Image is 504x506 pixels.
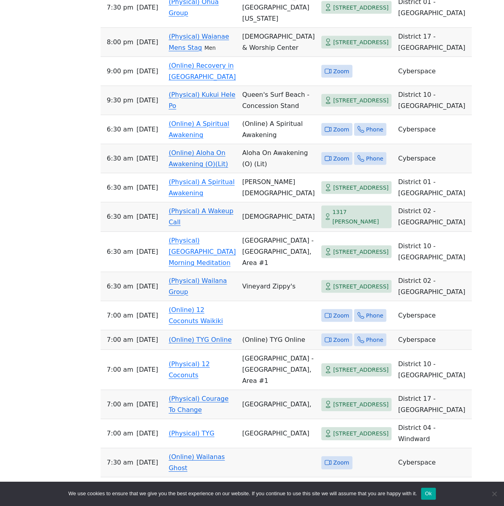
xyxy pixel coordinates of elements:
span: [STREET_ADDRESS] [333,282,389,292]
span: 7:30 AM [107,457,133,468]
span: [STREET_ADDRESS] [333,183,389,193]
a: (Physical) TYG [169,430,215,437]
span: Phone [366,125,383,135]
span: [STREET_ADDRESS] [333,400,389,410]
span: [DATE] [136,95,158,106]
span: [DATE] [136,66,158,77]
span: 7:00 AM [107,399,133,410]
span: [STREET_ADDRESS] [333,365,389,375]
span: 7:00 AM [107,310,133,321]
span: 1317 [PERSON_NAME] [332,207,389,227]
span: [DATE] [136,457,158,468]
td: Cyberspace [395,301,471,330]
span: Phone [366,311,383,321]
a: (Physical) Courage To Change [169,395,229,414]
a: (Physical) A Wakeup Call [169,207,233,226]
td: Cyberspace [395,448,471,477]
span: Phone [366,335,383,345]
span: Phone [366,154,383,164]
a: (Online) Wailanas Ghost [169,453,225,472]
span: Zoom [333,335,349,345]
span: [DATE] [136,364,158,375]
td: [DEMOGRAPHIC_DATA] [239,202,318,232]
span: [DATE] [136,124,158,135]
td: Cyberspace [395,57,471,86]
span: 7:30 PM [107,2,134,13]
a: (Online) 12 Coconuts Waikiki [169,306,223,325]
a: (Online) Aloha On Awakening (O)(Lit) [169,149,228,168]
a: (Physical) Wailana Group [169,277,227,296]
span: 9:30 PM [107,95,134,106]
span: 8:00 PM [107,37,134,48]
td: District 02 - [GEOGRAPHIC_DATA] [395,272,471,301]
a: (Physical) 12 Coconuts [169,360,210,379]
span: [STREET_ADDRESS] [333,429,389,439]
td: District 17 - [GEOGRAPHIC_DATA] [395,28,471,57]
span: [DATE] [136,399,158,410]
span: [DATE] [136,211,158,222]
span: [DATE] [136,428,158,439]
td: Cyberspace [395,144,471,173]
td: Aloha On Awakening (O) (Lit) [239,144,318,173]
td: [PERSON_NAME][DEMOGRAPHIC_DATA] [239,173,318,202]
span: [DATE] [136,310,158,321]
span: [DATE] [136,246,158,257]
span: [DATE] [136,153,158,164]
a: (Physical) Waianae Mens Stag [169,33,229,51]
td: [GEOGRAPHIC_DATA], [239,390,318,419]
span: 6:30 AM [107,124,133,135]
span: 9:00 PM [107,66,134,77]
a: (Physical) [GEOGRAPHIC_DATA] Morning Meditation [169,237,236,267]
span: We use cookies to ensure that we give you the best experience on our website. If you continue to ... [68,490,417,498]
td: Cyberspace [395,115,471,144]
span: [DATE] [136,281,158,292]
td: Queen's Surf Beach - Concession Stand [239,86,318,115]
td: District 17 - [GEOGRAPHIC_DATA] [395,390,471,419]
a: (Physical) Kukui Hele Po [169,91,235,110]
span: [DATE] [136,182,158,193]
span: 6:30 AM [107,153,133,164]
span: [DATE] [136,334,158,345]
span: Zoom [333,154,349,164]
a: (Physical) A Spiritual Awakening [169,178,235,197]
td: (Online) A Spiritual Awakening [239,115,318,144]
span: 7:00 AM [107,364,133,375]
span: 7:00 AM [107,334,133,345]
a: (Online) A Spiritual Awakening [169,120,229,139]
td: (Online) TYG Online [239,330,318,350]
span: 6:30 AM [107,211,133,222]
button: Ok [421,488,436,500]
span: 6:30 AM [107,182,133,193]
td: District 10 - [GEOGRAPHIC_DATA] [395,232,471,272]
span: 7:00 AM [107,428,133,439]
td: [DEMOGRAPHIC_DATA] & Worship Center [239,28,318,57]
span: [DATE] [136,37,158,48]
span: [DATE] [136,2,158,13]
span: 6:30 AM [107,281,133,292]
td: District 10 - [GEOGRAPHIC_DATA] [395,86,471,115]
span: Zoom [333,125,349,135]
td: [GEOGRAPHIC_DATA] - [GEOGRAPHIC_DATA], Area #1 [239,350,318,390]
span: [STREET_ADDRESS] [333,247,389,257]
span: [STREET_ADDRESS] [333,37,389,47]
small: Men [204,45,215,51]
span: 6:30 AM [107,246,133,257]
td: District 04 - Windward [395,419,471,448]
span: Zoom [333,458,349,468]
td: District 01 - [GEOGRAPHIC_DATA] [395,173,471,202]
td: Vineyard Zippy's [239,272,318,301]
span: No [490,490,498,498]
td: District 02 - [GEOGRAPHIC_DATA] [395,202,471,232]
span: [STREET_ADDRESS] [333,96,389,106]
a: (Online) TYG Online [169,336,232,343]
span: [STREET_ADDRESS] [333,3,389,13]
td: [GEOGRAPHIC_DATA] - [GEOGRAPHIC_DATA], Area #1 [239,232,318,272]
a: (Online) Recovery in [GEOGRAPHIC_DATA] [169,62,236,80]
span: Zoom [333,67,349,76]
td: District 10 - [GEOGRAPHIC_DATA] [395,350,471,390]
td: Cyberspace [395,330,471,350]
span: Zoom [333,311,349,321]
td: [GEOGRAPHIC_DATA] [239,419,318,448]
